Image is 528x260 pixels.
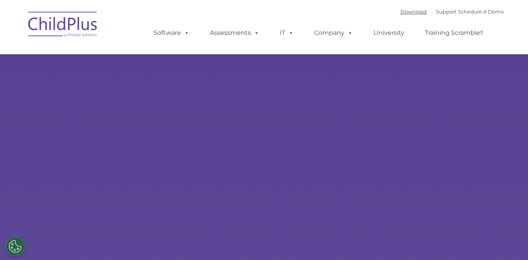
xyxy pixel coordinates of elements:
a: Company [307,25,361,41]
a: Software [146,25,197,41]
span: Last name [107,51,131,57]
a: University [366,25,412,41]
a: Training Scramble!! [417,25,491,41]
img: ChildPlus by Procare Solutions [24,6,102,45]
a: Support [436,9,456,15]
a: Assessments [202,25,267,41]
font: | [400,9,504,15]
button: Cookies Settings [5,237,25,256]
a: Schedule A Demo [458,9,504,15]
a: IT [272,25,301,41]
a: Download [400,9,427,15]
span: Phone number [107,83,140,89]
